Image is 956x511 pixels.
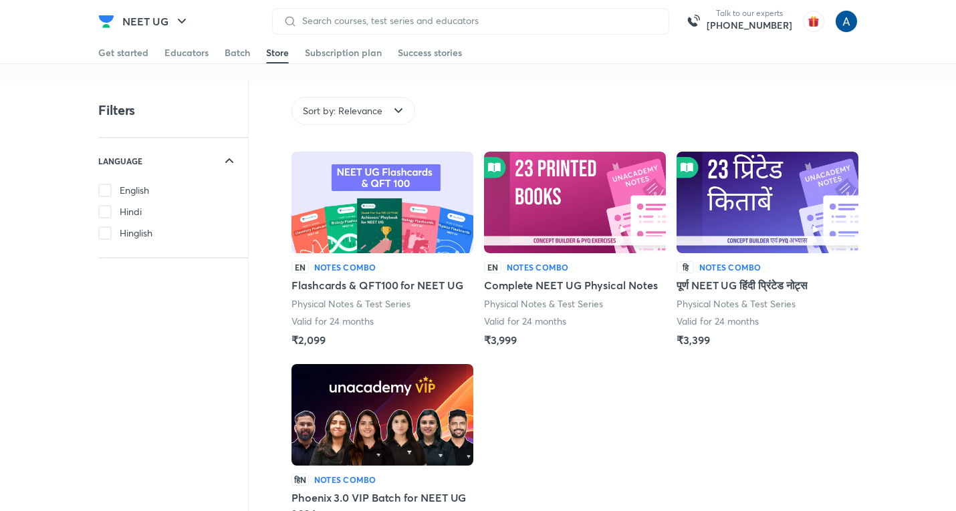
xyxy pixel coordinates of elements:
a: Get started [98,42,148,63]
div: Store [266,46,289,59]
h5: ₹2,099 [291,332,326,348]
span: English [120,184,149,197]
h6: Notes Combo [507,261,569,273]
p: EN [484,261,501,273]
img: Batch Thumbnail [291,364,473,466]
img: avatar [803,11,824,32]
input: Search courses, test series and educators [297,15,658,26]
div: Get started [98,46,148,59]
div: Batch [225,46,250,59]
h5: Complete NEET UG Physical Notes [484,277,658,293]
a: Subscription plan [305,42,382,63]
p: हि [677,261,694,273]
h5: Flashcards & QFT100 for NEET UG [291,277,463,293]
img: Anees Ahmed [835,10,858,33]
img: Batch Thumbnail [677,152,858,253]
h5: ₹3,399 [677,332,710,348]
h6: LANGUAGE [98,154,142,168]
a: Educators [164,42,209,63]
p: Valid for 24 months [484,315,566,328]
div: Educators [164,46,209,59]
span: Sort by: Relevance [303,104,382,118]
p: Valid for 24 months [677,315,759,328]
img: call-us [680,8,707,35]
h4: Filters [98,102,135,119]
button: NEET UG [114,8,198,35]
h6: Notes Combo [314,474,376,486]
div: Subscription plan [305,46,382,59]
span: Hindi [120,205,142,218]
h5: ₹3,999 [484,332,517,348]
p: Physical Notes & Test Series [291,297,411,311]
p: हिN [291,474,309,486]
span: Hinglish [120,226,152,240]
img: Batch Thumbnail [291,152,473,253]
img: Batch Thumbnail [484,152,666,253]
a: Batch [225,42,250,63]
p: Physical Notes & Test Series [484,297,604,311]
h5: पूर्ण NEET UG हिंदी प्रिंटेड नोट्स [677,277,808,293]
div: Success stories [398,46,462,59]
img: Company Logo [98,13,114,29]
p: Talk to our experts [707,8,792,19]
a: [PHONE_NUMBER] [707,19,792,32]
a: Store [266,42,289,63]
h6: Notes Combo [314,261,376,273]
a: Success stories [398,42,462,63]
p: Valid for 24 months [291,315,374,328]
p: Physical Notes & Test Series [677,297,796,311]
h6: Notes Combo [699,261,761,273]
p: EN [291,261,309,273]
